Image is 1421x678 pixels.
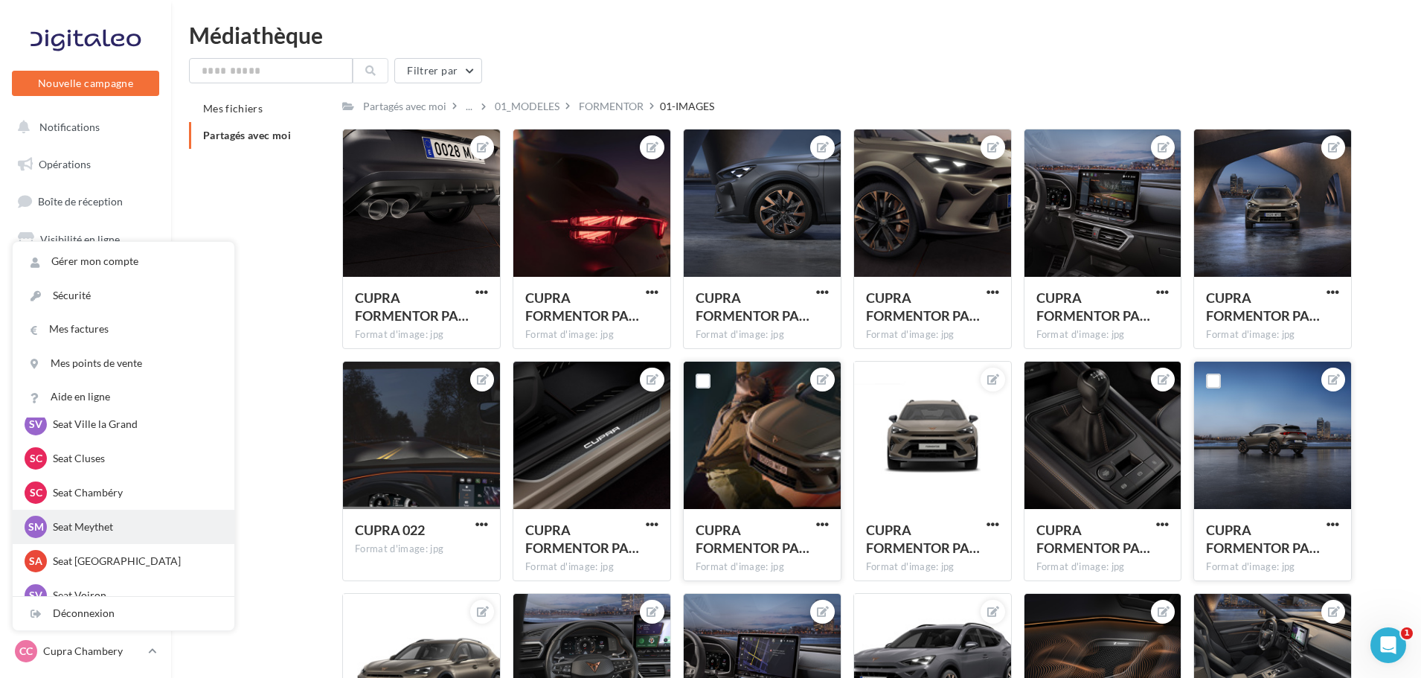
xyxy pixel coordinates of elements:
[525,290,639,324] span: CUPRA FORMENTOR PA 057
[866,560,999,574] div: Format d'image: jpg
[203,129,291,141] span: Partagés avec moi
[38,195,123,208] span: Boîte de réception
[696,560,829,574] div: Format d'image: jpg
[13,347,234,380] a: Mes points de vente
[12,71,159,96] button: Nouvelle campagne
[13,380,234,414] a: Aide en ligne
[363,99,446,114] div: Partagés avec moi
[866,328,999,342] div: Format d'image: jpg
[355,290,469,324] span: CUPRA FORMENTOR PA 148
[13,279,234,313] a: Sécurité
[355,522,425,538] span: CUPRA 022
[28,519,44,534] span: SM
[9,112,156,143] button: Notifications
[19,644,33,659] span: CC
[29,417,42,432] span: SV
[30,485,42,500] span: SC
[9,372,162,403] a: Calendrier
[13,597,234,630] div: Déconnexion
[39,121,100,133] span: Notifications
[9,458,162,502] a: Campagnes DataOnDemand
[1206,328,1339,342] div: Format d'image: jpg
[53,417,216,432] p: Seat Ville la Grand
[53,588,216,603] p: Seat Voiron
[1370,627,1406,663] iframe: Intercom live chat
[579,99,644,114] div: FORMENTOR
[53,554,216,569] p: Seat [GEOGRAPHIC_DATA]
[9,335,162,366] a: Médiathèque
[1036,328,1170,342] div: Format d'image: jpg
[394,58,482,83] button: Filtrer par
[1206,290,1320,324] span: CUPRA FORMENTOR PA 007
[696,290,809,324] span: CUPRA FORMENTOR PA 022
[660,99,714,114] div: 01-IMAGES
[1036,522,1150,556] span: CUPRA FORMENTOR PA 098
[189,24,1403,46] div: Médiathèque
[525,328,658,342] div: Format d'image: jpg
[53,451,216,466] p: Seat Cluses
[1036,290,1150,324] span: CUPRA FORMENTOR PA 076
[40,233,120,246] span: Visibilité en ligne
[9,149,162,180] a: Opérations
[9,224,162,255] a: Visibilité en ligne
[525,560,658,574] div: Format d'image: jpg
[9,298,162,329] a: Contacts
[9,261,162,292] a: Campagnes
[9,409,162,452] a: PLV et print personnalisable
[355,328,488,342] div: Format d'image: jpg
[39,158,91,170] span: Opérations
[463,96,475,117] div: ...
[866,522,980,556] span: CUPRA FORMENTOR PA 138
[696,328,829,342] div: Format d'image: jpg
[525,522,639,556] span: CUPRA FORMENTOR PA 102
[29,588,42,603] span: SV
[866,290,980,324] span: CUPRA FORMENTOR PA 150
[53,485,216,500] p: Seat Chambéry
[203,102,263,115] span: Mes fichiers
[43,644,142,659] p: Cupra Chambery
[13,313,234,346] a: Mes factures
[30,451,42,466] span: SC
[53,519,216,534] p: Seat Meythet
[1206,560,1339,574] div: Format d'image: jpg
[13,245,234,278] a: Gérer mon compte
[495,99,559,114] div: 01_MODELES
[12,637,159,665] a: CC Cupra Chambery
[29,554,42,569] span: SA
[1036,560,1170,574] div: Format d'image: jpg
[696,522,809,556] span: CUPRA FORMENTOR PA 174
[355,543,488,556] div: Format d'image: jpg
[1401,627,1413,639] span: 1
[9,185,162,217] a: Boîte de réception
[1206,522,1320,556] span: CUPRA FORMENTOR PA 040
